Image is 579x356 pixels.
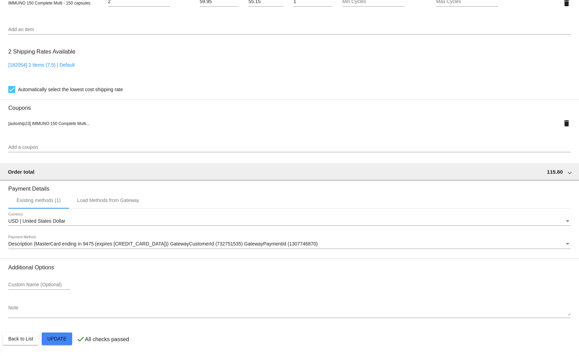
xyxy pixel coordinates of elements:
input: Add an item [8,27,571,32]
div: Existing methods (1) [17,198,61,203]
input: Add a coupon [8,145,571,150]
mat-select: Payment Method [8,241,571,247]
mat-select: Currency [8,219,571,224]
a: [182054] 2 Items (7.5) | Default [8,62,75,68]
span: Back to List [8,336,33,341]
h3: 2 Shipping Rates Available [8,44,75,59]
p: All checks passed [85,336,129,343]
span: Update [47,336,67,341]
span: IMMUNO 150 Complete Multi - 150 capsules [8,1,90,6]
span: Automatically select the lowest cost shipping rate [18,85,123,94]
div: Load Methods from Gateway [77,198,139,203]
span: Description (MasterCard ending in 9475 (expires [CREDIT_CARD_DATA])) GatewayCustomerId (732751535... [8,241,318,247]
h3: Coupons [8,99,571,111]
h3: Additional Options [8,264,571,271]
span: USD | United States Dollar [8,218,65,224]
span: Order total [8,169,35,175]
button: Update [42,333,72,345]
mat-icon: check [77,335,85,343]
h3: Payment Details [8,180,571,192]
input: Custom Name (Optional) [8,282,70,288]
button: Back to List [3,333,39,345]
span: 115.80 [547,169,563,175]
span: [autoship23] IMMUNO 150 Complete Multi... [8,121,89,126]
mat-icon: delete [562,119,571,127]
